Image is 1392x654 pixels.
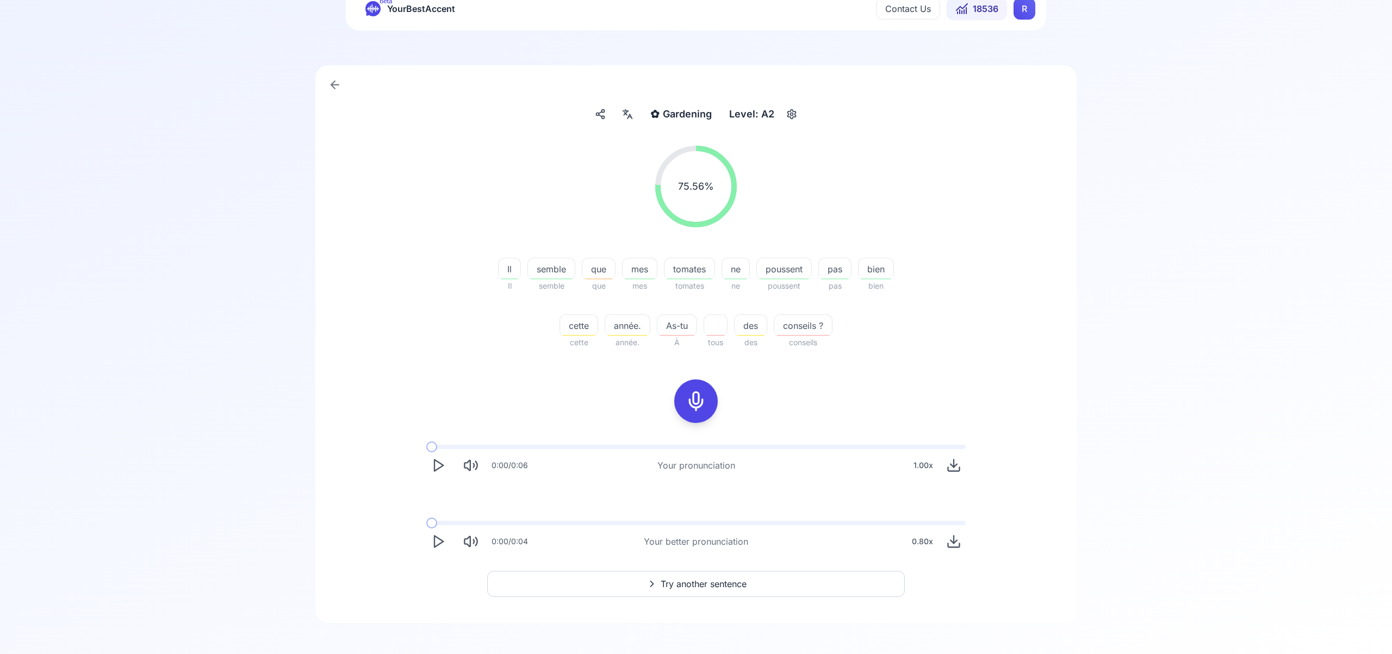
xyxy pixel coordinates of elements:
[722,258,750,279] button: ne
[818,258,852,279] button: pas
[657,314,697,336] button: As-tu
[661,577,747,590] span: Try another sentence
[622,258,657,279] button: mes
[664,263,714,276] span: tomates
[818,279,852,292] span: pas
[426,530,450,553] button: Play
[623,263,657,276] span: mes
[582,279,616,292] span: que
[605,336,650,349] span: année.
[722,279,750,292] span: ne
[942,530,966,553] button: Download audio
[664,258,715,279] button: tomates
[492,460,528,471] div: 0:00 / 0:06
[528,263,575,276] span: semble
[734,314,767,336] button: des
[527,279,575,292] span: semble
[459,453,483,477] button: Mute
[560,319,598,332] span: cette
[735,319,767,332] span: des
[387,1,455,16] span: YourBestAccent
[560,336,598,349] span: cette
[774,336,832,349] span: conseils
[942,453,966,477] button: Download audio
[498,279,521,292] span: Il
[678,179,714,194] span: 75.56 %
[819,263,851,276] span: pas
[582,263,615,276] span: que
[858,279,894,292] span: bien
[459,530,483,553] button: Mute
[657,319,697,332] span: As-tu
[582,258,616,279] button: que
[527,258,575,279] button: semble
[499,263,520,276] span: Il
[498,258,521,279] button: Il
[357,1,464,16] a: betaYourBestAccent
[722,263,749,276] span: ne
[909,454,937,476] div: 1.00 x
[734,336,767,349] span: des
[756,258,812,279] button: poussent
[605,319,650,332] span: année.
[487,571,905,597] button: Try another sentence
[757,263,811,276] span: poussent
[774,319,832,332] span: conseils ?
[704,336,728,349] span: tous
[725,104,800,124] button: Level: A2
[664,279,715,292] span: tomates
[622,279,657,292] span: mes
[859,263,893,276] span: bien
[560,314,598,336] button: cette
[908,531,937,552] div: 0.80 x
[774,314,832,336] button: conseils ?
[973,2,998,15] span: 18536
[426,453,450,477] button: Play
[644,535,748,548] div: Your better pronunciation
[756,279,812,292] span: poussent
[663,107,712,122] span: Gardening
[657,336,697,349] span: À
[650,107,660,122] span: ✿
[858,258,894,279] button: bien
[725,104,779,124] div: Level: A2
[657,459,735,472] div: Your pronunciation
[492,536,528,547] div: 0:00 / 0:04
[605,314,650,336] button: année.
[646,104,716,124] button: ✿Gardening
